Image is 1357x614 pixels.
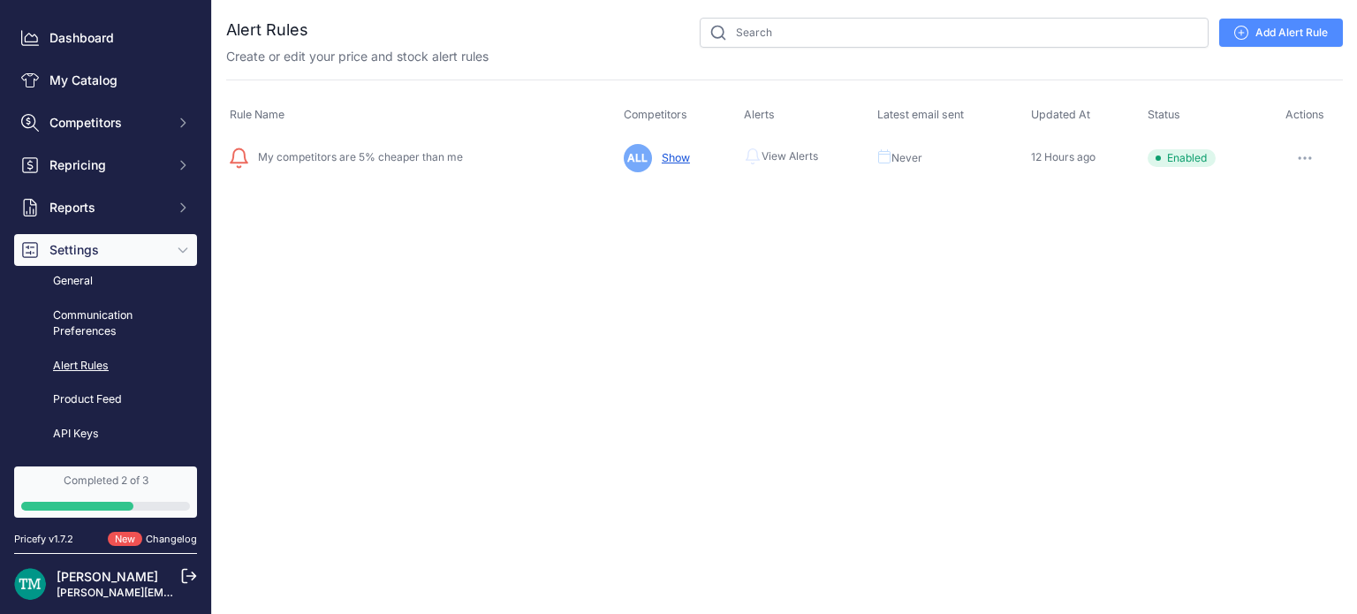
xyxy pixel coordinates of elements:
[700,18,1209,48] input: Search
[57,586,329,599] a: [PERSON_NAME][EMAIL_ADDRESS][DOMAIN_NAME]
[14,419,197,450] a: API Keys
[877,108,964,121] span: Latest email sent
[108,532,142,547] span: New
[251,150,463,163] span: My competitors are 5% cheaper than me
[14,192,197,224] button: Reports
[49,156,165,174] span: Repricing
[1148,108,1180,121] span: Status
[14,453,197,484] a: Widget
[744,146,818,167] a: View Alerts
[14,466,197,518] a: Completed 2 of 3
[21,474,190,488] div: Completed 2 of 3
[14,266,197,297] a: General
[1148,149,1216,167] span: Enabled
[1031,108,1090,121] span: Updated At
[49,199,165,216] span: Reports
[14,532,73,547] div: Pricefy v1.7.2
[624,108,687,121] span: Competitors
[14,22,197,54] a: Dashboard
[49,114,165,132] span: Competitors
[744,108,775,121] span: Alerts
[226,18,308,42] h2: Alert Rules
[146,533,197,545] a: Changelog
[57,569,158,584] a: [PERSON_NAME]
[762,149,818,163] span: View Alerts
[14,300,197,347] a: Communication Preferences
[14,107,197,139] button: Competitors
[1031,150,1095,163] span: 12 Hours ago
[14,384,197,415] a: Product Feed
[1219,19,1343,47] a: Add Alert Rule
[230,108,284,121] span: Rule Name
[14,64,197,96] a: My Catalog
[624,144,652,172] span: ALL
[226,48,489,65] p: Create or edit your price and stock alert rules
[1285,108,1324,121] span: Actions
[14,351,197,382] a: Alert Rules
[655,151,690,164] a: Show
[14,234,197,266] button: Settings
[891,151,922,165] span: Never
[14,149,197,181] button: Repricing
[49,241,165,259] span: Settings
